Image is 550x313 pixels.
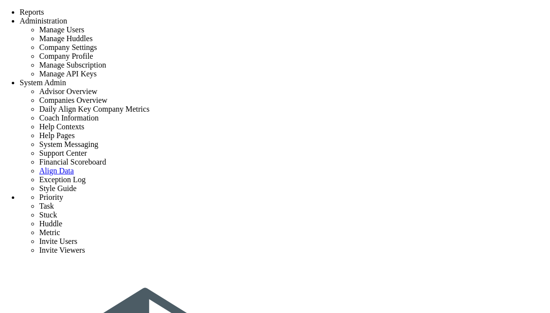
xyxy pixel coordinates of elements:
span: Priority [39,193,63,201]
span: Manage Huddles [39,34,93,43]
span: Metric [39,228,60,237]
span: Manage Subscription [39,61,106,69]
span: Company Settings [39,43,97,51]
span: Financial Scoreboard [39,158,106,166]
span: System Messaging [39,140,98,148]
span: Companies Overview [39,96,107,104]
span: Help Contexts [39,122,84,131]
span: Huddle [39,219,62,228]
a: Align Data [39,167,74,175]
span: Advisor Overview [39,87,98,96]
span: Administration [20,17,67,25]
span: Exception Log [39,175,86,184]
span: Coach Information [39,114,99,122]
span: Invite Viewers [39,246,85,254]
span: Invite Users [39,237,77,245]
span: Daily Align Key Company Metrics [39,105,150,113]
span: Company Profile [39,52,93,60]
span: Help Pages [39,131,75,140]
span: Manage API Keys [39,70,97,78]
span: Style Guide [39,184,76,193]
span: Task [39,202,54,210]
span: Manage Users [39,25,84,34]
span: Reports [20,8,44,16]
span: Support Center [39,149,87,157]
span: System Admin [20,78,66,87]
span: Stuck [39,211,57,219]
